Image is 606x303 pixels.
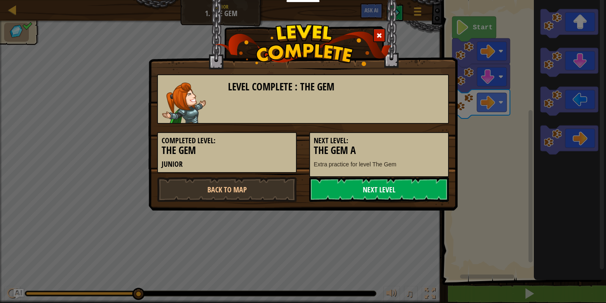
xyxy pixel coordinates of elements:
[162,83,206,123] img: captain.png
[157,177,297,202] a: Back to Map
[215,24,392,66] img: level_complete.png
[314,145,444,156] h3: The Gem A
[314,137,444,145] h5: Next Level:
[162,145,292,156] h3: The Gem
[162,137,292,145] h5: Completed Level:
[162,160,292,168] h5: Junior
[228,81,444,92] h3: Level Complete : The Gem
[309,177,449,202] a: Next Level
[314,160,444,168] p: Extra practice for level The Gem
